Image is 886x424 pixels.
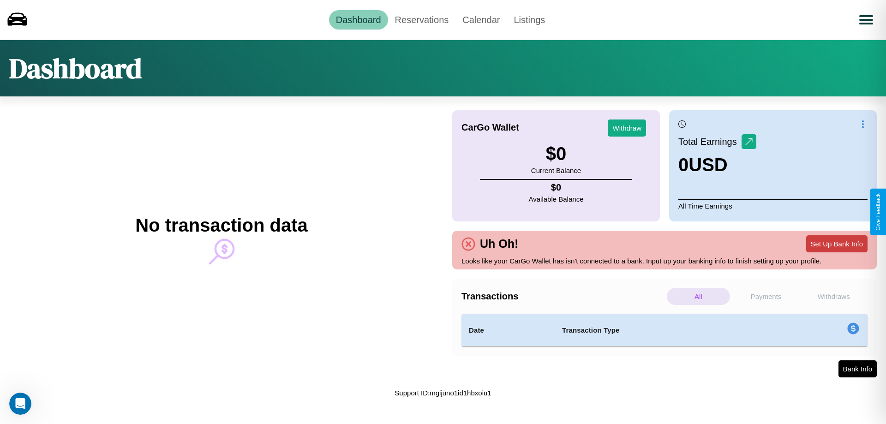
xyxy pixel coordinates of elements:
[838,360,877,377] button: Bank Info
[562,325,772,336] h4: Transaction Type
[667,288,730,305] p: All
[735,288,798,305] p: Payments
[461,255,868,267] p: Looks like your CarGo Wallet has isn't connected to a bank. Input up your banking info to finish ...
[802,288,865,305] p: Withdraws
[388,10,456,30] a: Reservations
[853,7,879,33] button: Open menu
[475,237,523,251] h4: Uh Oh!
[529,182,584,193] h4: $ 0
[529,193,584,205] p: Available Balance
[461,314,868,346] table: simple table
[678,133,742,150] p: Total Earnings
[461,122,519,133] h4: CarGo Wallet
[531,164,581,177] p: Current Balance
[678,155,756,175] h3: 0 USD
[531,143,581,164] h3: $ 0
[678,199,868,212] p: All Time Earnings
[329,10,388,30] a: Dashboard
[9,393,31,415] iframe: Intercom live chat
[455,10,507,30] a: Calendar
[469,325,547,336] h4: Date
[9,49,142,87] h1: Dashboard
[608,119,646,137] button: Withdraw
[507,10,552,30] a: Listings
[875,193,881,231] div: Give Feedback
[135,215,307,236] h2: No transaction data
[395,387,491,399] p: Support ID: mgijuno1id1hbxoiu1
[461,291,664,302] h4: Transactions
[806,235,868,252] button: Set Up Bank Info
